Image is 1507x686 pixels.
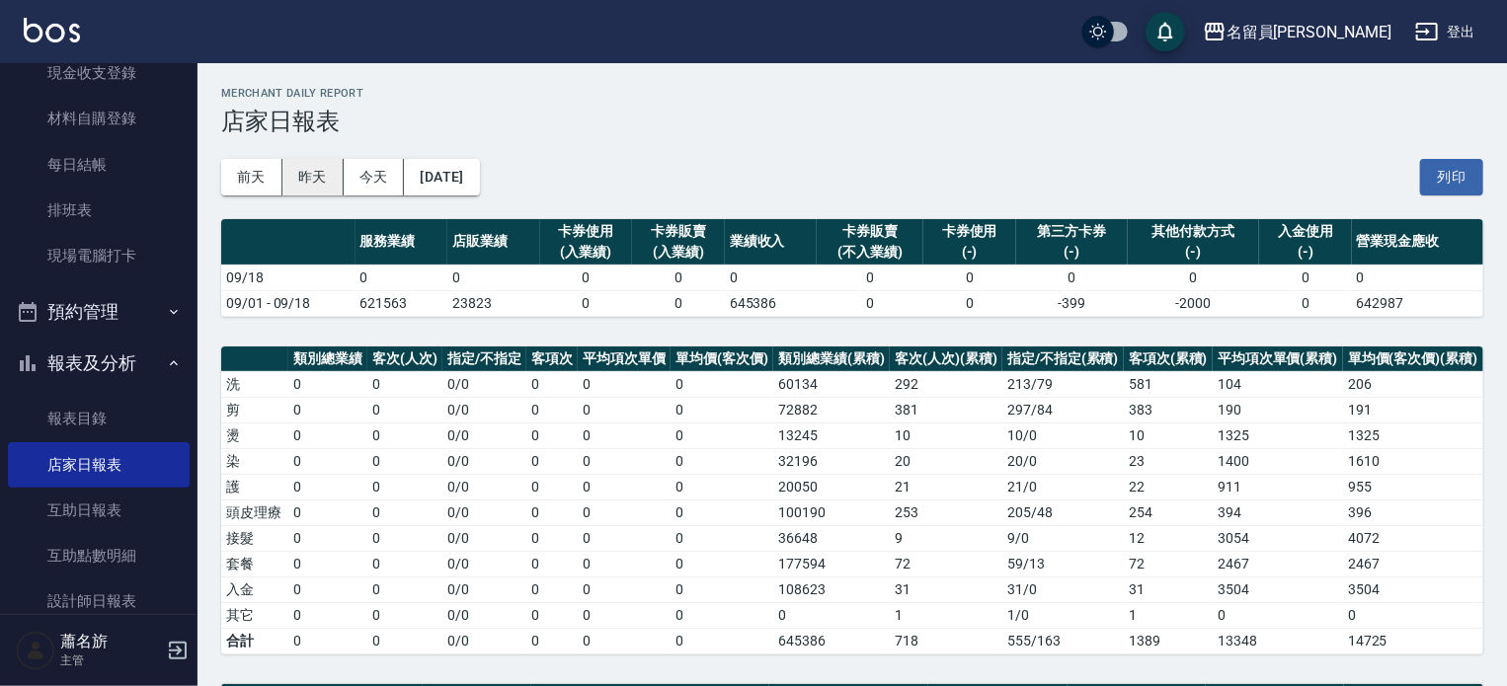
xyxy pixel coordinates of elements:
td: 394 [1213,499,1343,525]
td: 合計 [221,628,288,653]
button: 前天 [221,159,282,195]
td: 0 [526,397,578,422]
td: 72 [890,551,1002,576]
td: 555/163 [1002,628,1124,653]
td: 其它 [221,602,288,628]
td: 22 [1124,474,1213,499]
td: 0 / 0 [442,397,526,422]
th: 平均項次單價(累積) [1213,346,1343,372]
td: 206 [1343,371,1483,397]
td: 21 / 0 [1002,474,1124,499]
h3: 店家日報表 [221,108,1483,135]
td: 0 [671,397,773,422]
td: 0 [671,448,773,474]
td: 0 [526,628,578,653]
th: 客項次 [526,346,578,372]
td: 9 / 0 [1002,525,1124,551]
td: 645386 [725,290,818,316]
td: 718 [890,628,1002,653]
td: 955 [1343,474,1483,499]
td: 213 / 79 [1002,371,1124,397]
h2: Merchant Daily Report [221,87,1483,100]
td: 0 [1128,265,1259,290]
td: 0 [671,551,773,576]
td: 0 [288,448,367,474]
td: 13348 [1213,628,1343,653]
td: 2467 [1343,551,1483,576]
div: 卡券販賣 [822,221,918,242]
td: -399 [1016,290,1128,316]
td: -2000 [1128,290,1259,316]
th: 業績收入 [725,219,818,266]
button: 名留員[PERSON_NAME] [1195,12,1399,52]
td: 0 [367,422,442,448]
td: 0 [288,474,367,499]
button: [DATE] [404,159,479,195]
td: 0 [578,474,671,499]
td: 0 [367,602,442,628]
td: 0 [578,525,671,551]
td: 0 / 0 [442,371,526,397]
button: 今天 [344,159,405,195]
th: 類別總業績 [288,346,367,372]
td: 381 [890,397,1002,422]
td: 100190 [773,499,890,525]
td: 0 [1259,290,1352,316]
td: 洗 [221,371,288,397]
td: 72882 [773,397,890,422]
td: 0 [367,499,442,525]
th: 指定/不指定 [442,346,526,372]
td: 20 [890,448,1002,474]
td: 0 [288,397,367,422]
div: 卡券使用 [545,221,628,242]
th: 營業現金應收 [1352,219,1483,266]
a: 排班表 [8,188,190,233]
td: 0 [288,371,367,397]
img: Person [16,631,55,670]
td: 0 [578,397,671,422]
th: 客項次(累積) [1124,346,1213,372]
td: 染 [221,448,288,474]
td: 0 [367,397,442,422]
div: 第三方卡券 [1021,221,1123,242]
td: 0 / 0 [442,474,526,499]
td: 642987 [1352,290,1483,316]
td: 接髮 [221,525,288,551]
td: 621563 [356,290,448,316]
td: 0 [1343,602,1483,628]
div: (-) [928,242,1011,263]
td: 292 [890,371,1002,397]
td: 0 [526,422,578,448]
a: 每日結帳 [8,142,190,188]
td: 0 [725,265,818,290]
div: (入業績) [545,242,628,263]
td: 0 [367,628,442,653]
td: 0 [526,525,578,551]
td: 191 [1343,397,1483,422]
td: 0 [671,422,773,448]
td: 0 [671,576,773,602]
td: 3504 [1343,576,1483,602]
td: 23823 [447,290,540,316]
td: 13245 [773,422,890,448]
td: 0 / 0 [442,448,526,474]
div: 入金使用 [1264,221,1347,242]
td: 4072 [1343,525,1483,551]
td: 14725 [1343,628,1483,653]
td: 0 [288,551,367,576]
td: 0 [288,576,367,602]
td: 911 [1213,474,1343,499]
td: 0 [288,525,367,551]
td: 0 / 0 [442,499,526,525]
td: 0 [540,265,633,290]
td: 0 [288,602,367,628]
td: 0 [288,499,367,525]
th: 類別總業績(累積) [773,346,890,372]
td: 0 [923,265,1016,290]
button: 登出 [1407,14,1483,50]
td: 2467 [1213,551,1343,576]
td: 0 [817,290,923,316]
td: 1610 [1343,448,1483,474]
td: 剪 [221,397,288,422]
td: 0 [632,265,725,290]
